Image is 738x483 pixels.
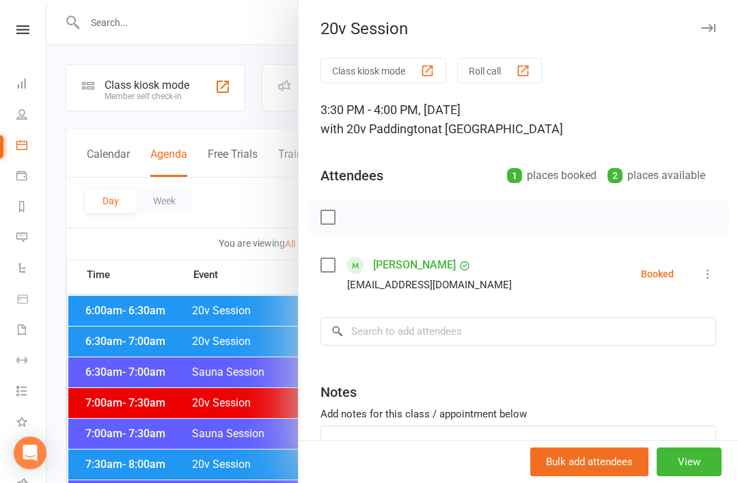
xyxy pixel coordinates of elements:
[16,193,47,223] a: Reports
[16,70,47,100] a: Dashboard
[14,437,46,469] div: Open Intercom Messenger
[320,317,716,346] input: Search to add attendees
[16,131,47,162] a: Calendar
[320,122,431,136] span: with 20v Paddington
[607,168,623,183] div: 2
[347,276,512,294] div: [EMAIL_ADDRESS][DOMAIN_NAME]
[607,166,705,185] div: places available
[320,166,383,185] div: Attendees
[507,168,522,183] div: 1
[299,19,738,38] div: 20v Session
[657,447,722,476] button: View
[320,100,716,139] div: 3:30 PM - 4:00 PM, [DATE]
[431,122,563,136] span: at [GEOGRAPHIC_DATA]
[16,408,47,439] a: What's New
[507,166,597,185] div: places booked
[373,254,456,276] a: [PERSON_NAME]
[16,162,47,193] a: Payments
[457,58,542,83] button: Roll call
[530,447,648,476] button: Bulk add attendees
[641,269,674,279] div: Booked
[16,285,47,316] a: Product Sales
[16,100,47,131] a: People
[320,58,446,83] button: Class kiosk mode
[320,406,716,422] div: Add notes for this class / appointment below
[320,383,357,402] div: Notes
